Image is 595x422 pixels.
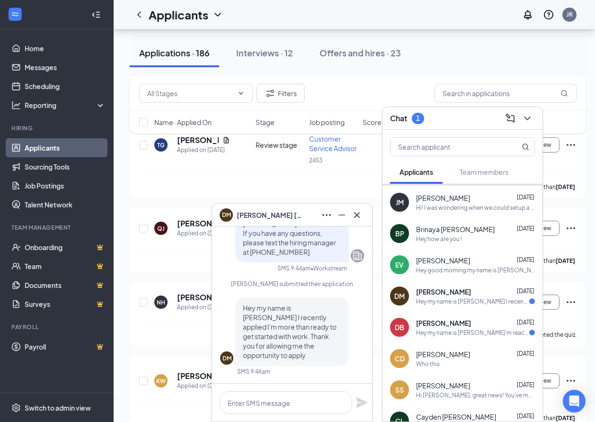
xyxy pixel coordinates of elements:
[237,368,270,376] div: SMS 9:46am
[177,218,219,229] h5: [PERSON_NAME]
[147,88,233,99] input: All Stages
[25,100,106,110] div: Reporting
[517,319,534,326] span: [DATE]
[177,229,230,238] div: Applied on [DATE]
[565,223,577,234] svg: Ellipses
[309,157,322,164] span: 2453
[416,235,462,243] div: Hey how are you !
[256,117,275,127] span: Stage
[157,224,165,233] div: QJ
[25,276,106,295] a: DocumentsCrown
[416,350,470,359] span: [PERSON_NAME]
[177,381,230,391] div: Applied on [DATE]
[91,10,101,19] svg: Collapse
[560,90,568,97] svg: MagnifyingGlass
[177,371,219,381] h5: [PERSON_NAME]
[157,298,165,306] div: NH
[139,47,210,59] div: Applications · 186
[394,291,405,301] div: DM
[212,9,223,20] svg: ChevronDown
[395,260,404,269] div: EV
[400,168,433,176] span: Applicants
[25,195,106,214] a: Talent Network
[416,287,471,296] span: [PERSON_NAME]
[25,176,106,195] a: Job Postings
[11,124,104,132] div: Hiring
[25,337,106,356] a: PayrollCrown
[395,323,404,332] div: DB
[309,117,345,127] span: Job posting
[10,9,20,19] svg: WorkstreamLogo
[25,39,106,58] a: Home
[177,303,230,312] div: Applied on [DATE]
[363,117,382,127] span: Score
[25,295,106,314] a: SurveysCrown
[236,47,293,59] div: Interviews · 12
[517,413,534,420] span: [DATE]
[237,210,303,220] span: [PERSON_NAME] [PERSON_NAME]
[222,354,231,362] div: DM
[517,256,534,263] span: [DATE]
[565,139,577,151] svg: Ellipses
[416,391,535,399] div: Hi [PERSON_NAME], great news! You've moved on to the next stage of the application. Please follow...
[517,381,534,388] span: [DATE]
[543,9,554,20] svg: QuestionInfo
[220,280,364,288] div: [PERSON_NAME] submitted their application
[157,141,165,149] div: TG
[416,297,529,305] div: Hey my name is [PERSON_NAME] I recently applied I'm more than ready to get started with work. Tha...
[460,168,508,176] span: Team members
[416,114,420,122] div: 1
[395,354,405,363] div: CD
[416,381,470,390] span: [PERSON_NAME]
[319,207,334,223] button: Ellipses
[133,9,145,20] svg: ChevronLeft
[352,250,363,261] svg: Company
[177,145,230,155] div: Applied on [DATE]
[149,7,208,23] h1: Applicants
[25,403,91,413] div: Switch to admin view
[349,207,364,223] button: Cross
[517,287,534,295] span: [DATE]
[556,414,575,422] b: [DATE]
[522,9,533,20] svg: Notifications
[416,329,529,337] div: Hey my name is [PERSON_NAME]'m reaching out because I don't want to miss out on the phone call
[563,390,586,413] div: Open Intercom Messenger
[522,143,529,151] svg: MagnifyingGlass
[277,264,311,272] div: SMS 9:44am
[416,224,495,234] span: Brinaya [PERSON_NAME]
[25,238,106,257] a: OnboardingCrown
[390,113,407,124] h3: Chat
[25,138,106,157] a: Applicants
[416,360,440,368] div: Who this
[416,256,470,265] span: [PERSON_NAME]
[156,377,166,385] div: KW
[567,10,573,18] div: JR
[517,350,534,357] span: [DATE]
[257,84,305,103] button: Filter Filters
[256,140,303,150] div: Review stage
[265,88,276,99] svg: Filter
[416,193,470,203] span: [PERSON_NAME]
[565,296,577,308] svg: Ellipses
[416,412,496,422] span: Cayden [PERSON_NAME]
[416,266,535,274] div: Hey good morning my name is [PERSON_NAME] I have been getting messages about an automotive tech i...
[311,264,347,272] span: • Workstream
[396,198,404,207] div: JM
[25,77,106,96] a: Scheduling
[351,209,363,221] svg: Cross
[356,397,367,408] svg: Plane
[334,207,349,223] button: Minimize
[25,157,106,176] a: Sourcing Tools
[395,385,404,395] div: SS
[556,183,575,190] b: [DATE]
[11,100,21,110] svg: Analysis
[154,117,212,127] span: Name · Applied On
[11,224,104,232] div: Team Management
[321,209,332,221] svg: Ellipses
[416,204,535,212] div: Hi! I was wondering when we could setup a in person or otp interview?
[416,318,471,328] span: [PERSON_NAME]
[11,323,104,331] div: Payroll
[320,47,401,59] div: Offers and hires · 23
